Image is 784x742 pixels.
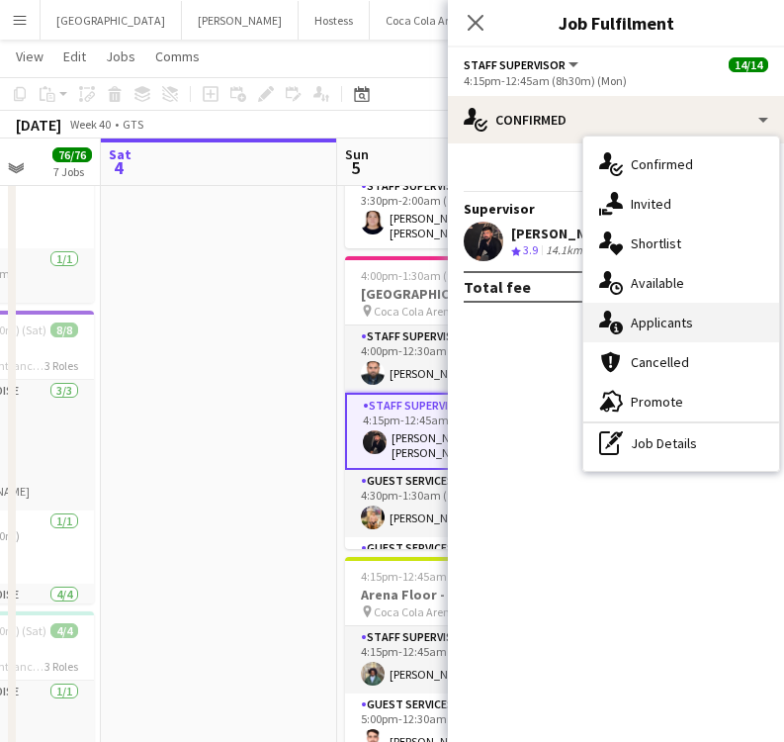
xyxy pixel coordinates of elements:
[345,586,566,603] h3: Arena Floor - Subh
[52,147,92,162] span: 76/76
[464,57,581,72] button: Staff Supervisor
[155,47,200,65] span: Comms
[345,256,566,549] app-job-card: 4:00pm-1:30am (9h30m) (Mon)14/14[GEOGRAPHIC_DATA] - Subh Coca Cola Arena - Entrance F6 RolesStaff...
[106,156,131,179] span: 4
[345,145,369,163] span: Sun
[448,96,784,143] div: Confirmed
[448,200,784,218] div: Supervisor
[55,44,94,69] a: Edit
[374,304,517,319] span: Coca Cola Arena - Entrance F
[631,353,689,371] span: Cancelled
[631,314,693,331] span: Applicants
[374,604,517,619] span: Coca Cola Arena - Entrance F
[631,195,671,213] span: Invited
[583,423,779,463] div: Job Details
[345,393,566,470] app-card-role: Staff Supervisor1/14:15pm-12:45am (8h30m)[PERSON_NAME] [PERSON_NAME]
[50,323,78,337] span: 8/8
[345,285,566,303] h3: [GEOGRAPHIC_DATA] - Subh
[464,73,768,88] div: 4:15pm-12:45am (8h30m) (Mon)
[8,44,51,69] a: View
[345,175,566,248] app-card-role: Staff Supervisor1/13:30pm-2:00am (10h30m)[PERSON_NAME] [PERSON_NAME]
[123,117,143,132] div: GTS
[342,156,369,179] span: 5
[631,155,693,173] span: Confirmed
[16,115,61,135] div: [DATE]
[729,57,768,72] span: 14/14
[523,242,538,257] span: 3.9
[511,225,724,242] div: [PERSON_NAME] [PERSON_NAME]
[448,10,784,36] h3: Job Fulfilment
[345,626,566,694] app-card-role: Staff Supervisor1/14:15pm-12:45am (8h30m)[PERSON_NAME]
[370,1,511,40] button: Coca Cola Arena 2024
[299,1,370,40] button: Hostess
[50,623,78,638] span: 4/4
[542,242,586,259] div: 14.1km
[98,44,143,69] a: Jobs
[63,47,86,65] span: Edit
[361,569,523,584] span: 4:15pm-12:45am (8h30m) (Mon)
[53,164,91,179] div: 7 Jobs
[345,470,566,537] app-card-role: Guest Services Staff1/14:30pm-1:30am (9h)[PERSON_NAME]
[631,274,684,292] span: Available
[464,277,531,297] div: Total fee
[631,393,683,411] span: Promote
[182,1,299,40] button: [PERSON_NAME]
[361,268,511,283] span: 4:00pm-1:30am (9h30m) (Mon)
[464,57,566,72] span: Staff Supervisor
[44,659,78,674] span: 3 Roles
[345,325,566,393] app-card-role: Staff Supervisor1/14:00pm-12:30am (8h30m)[PERSON_NAME]
[65,117,115,132] span: Week 40
[631,234,681,252] span: Shortlist
[109,145,131,163] span: Sat
[41,1,182,40] button: [GEOGRAPHIC_DATA]
[44,358,78,373] span: 3 Roles
[147,44,208,69] a: Comms
[106,47,135,65] span: Jobs
[16,47,44,65] span: View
